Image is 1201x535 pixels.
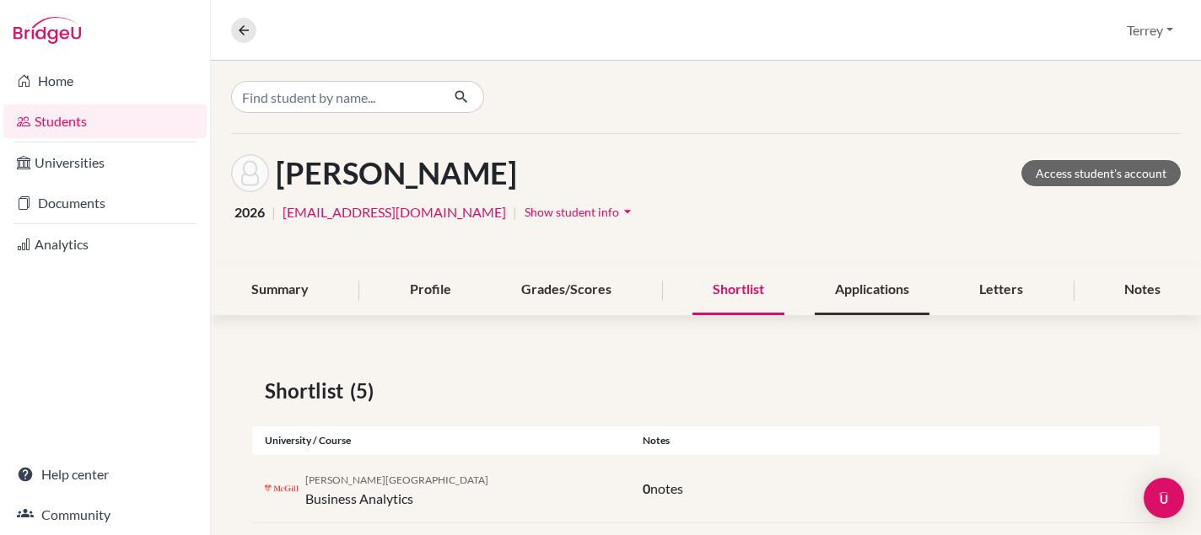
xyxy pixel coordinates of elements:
div: Notes [630,433,1160,448]
div: Shortlist [692,265,784,315]
span: Show student info [525,205,619,219]
a: Community [3,498,207,532]
button: Terrey [1119,14,1181,46]
div: University / Course [252,433,630,448]
div: Letters [959,265,1043,315]
div: Summary [231,265,329,315]
a: Analytics [3,227,207,261]
a: Access student's account [1021,160,1181,186]
div: Profile [390,265,471,315]
a: Students [3,104,207,138]
div: Business Analytics [305,468,488,509]
span: | [513,202,517,222]
a: Documents [3,186,207,220]
span: 2026 [234,202,265,222]
a: Universities [3,146,207,179]
h1: [PERSON_NAME] [276,155,517,191]
img: ca_mcg_2_lijyyo.png [265,483,299,495]
input: Find student by name... [231,81,440,113]
span: [PERSON_NAME][GEOGRAPHIC_DATA] [305,473,488,486]
div: Notes [1104,265,1181,315]
div: Applications [815,265,929,315]
i: arrow_drop_down [619,203,636,220]
span: Shortlist [265,376,350,406]
a: [EMAIL_ADDRESS][DOMAIN_NAME] [283,202,506,222]
span: (5) [350,376,380,406]
a: Home [3,64,207,98]
div: Open Intercom Messenger [1144,478,1184,518]
a: Help center [3,457,207,491]
span: 0 [643,480,650,496]
span: | [272,202,276,222]
span: notes [650,480,683,496]
img: Liam Yong's avatar [231,154,269,192]
div: Grades/Scores [501,265,632,315]
img: Bridge-U [13,17,81,44]
button: Show student infoarrow_drop_down [524,199,637,225]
